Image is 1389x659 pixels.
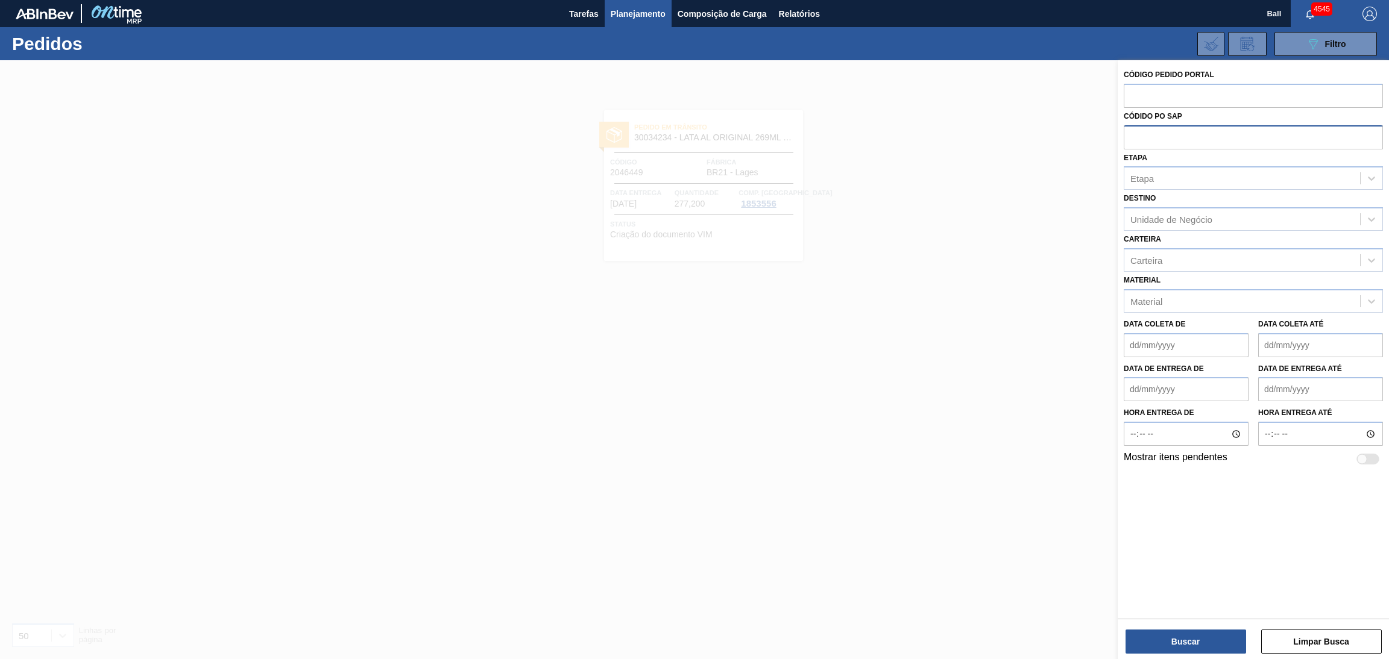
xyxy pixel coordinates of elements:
[1124,276,1161,284] label: Material
[1197,32,1224,56] div: Importar Negociações dos Pedidos
[1325,39,1346,49] span: Filtro
[611,7,666,21] span: Planejamento
[1124,364,1204,373] label: Data de Entrega de
[1124,194,1156,202] label: Destino
[1124,333,1249,357] input: dd/mm/yyyy
[1258,377,1383,401] input: dd/mm/yyyy
[1124,235,1161,243] label: Carteira
[1124,452,1227,466] label: Mostrar itens pendentes
[1228,32,1267,56] div: Solicitação de Revisão de Pedidos
[1258,320,1323,328] label: Data coleta até
[16,8,74,19] img: TNhmsLtSVTkK8tSr43FrP2fwEKptu5GPRR3wAAAABJRU5ErkJggg==
[1258,333,1383,357] input: dd/mm/yyyy
[1130,296,1162,306] div: Material
[779,7,820,21] span: Relatórios
[1124,70,1214,79] label: Código Pedido Portal
[1124,320,1185,328] label: Data coleta de
[12,37,197,51] h1: Pedidos
[1258,404,1383,422] label: Hora entrega até
[1274,32,1377,56] button: Filtro
[1130,214,1212,225] div: Unidade de Negócio
[1130,173,1154,184] div: Etapa
[1124,377,1249,401] input: dd/mm/yyyy
[678,7,767,21] span: Composição de Carga
[1124,154,1147,162] label: Etapa
[1291,5,1329,22] button: Notificações
[1130,255,1162,265] div: Carteira
[569,7,599,21] span: Tarefas
[1124,404,1249,422] label: Hora entrega de
[1258,364,1342,373] label: Data de Entrega até
[1124,112,1182,120] label: Códido PO SAP
[1311,2,1332,16] span: 4545
[1362,7,1377,21] img: Logout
